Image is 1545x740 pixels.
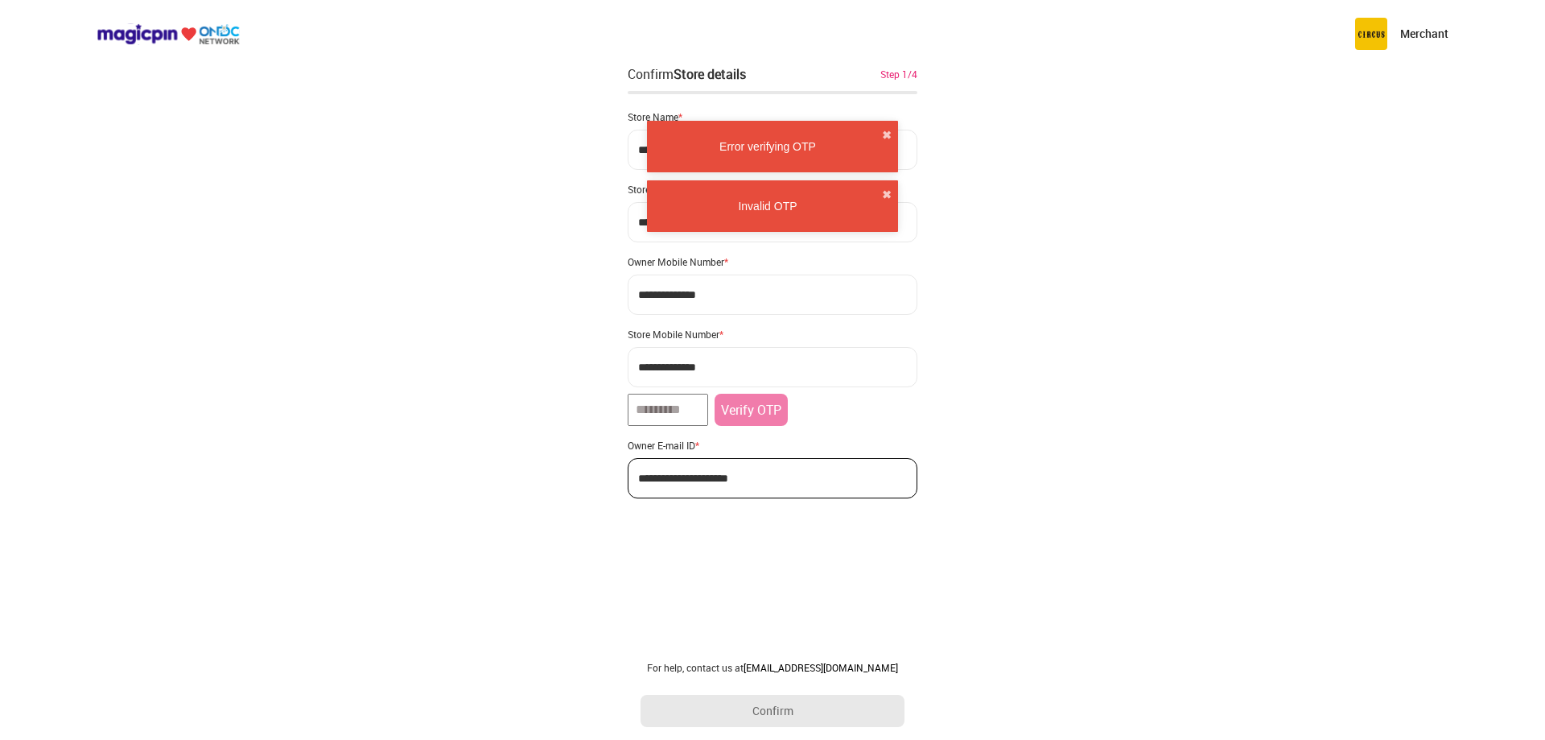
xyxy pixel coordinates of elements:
button: close [882,187,892,203]
img: ondc-logo-new-small.8a59708e.svg [97,23,240,45]
div: Confirm [628,64,746,84]
div: Owner E-mail ID [628,439,917,452]
div: Step 1/4 [880,67,917,81]
img: circus.b677b59b.png [1355,18,1387,50]
button: close [882,127,892,143]
div: Store Mobile Number [628,328,917,341]
button: Verify OTP [715,394,788,426]
div: Invalid OTP [653,198,882,214]
div: For help, contact us at [641,661,904,674]
div: Owner Mobile Number [628,255,917,268]
a: [EMAIL_ADDRESS][DOMAIN_NAME] [744,661,898,674]
div: Error verifying OTP [653,138,882,155]
div: Store Name [628,110,917,123]
p: Merchant [1400,26,1448,42]
div: Store details [674,65,746,83]
button: Confirm [641,695,904,727]
div: Store Address [628,183,917,196]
